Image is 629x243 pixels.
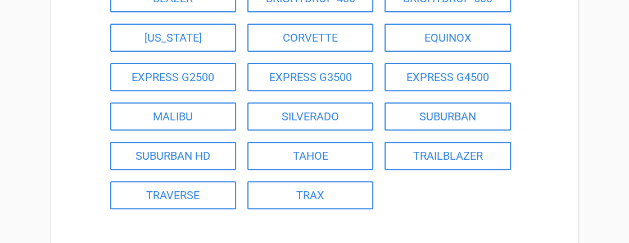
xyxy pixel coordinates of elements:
a: TRAVERSE [110,181,236,209]
a: TAHOE [247,142,373,170]
a: TRAILBLAZER [384,142,510,170]
a: SILVERADO [247,102,373,130]
a: EQUINOX [384,24,510,52]
a: EXPRESS G2500 [110,63,236,91]
a: MALIBU [110,102,236,130]
a: EXPRESS G4500 [384,63,510,91]
a: CORVETTE [247,24,373,52]
a: TRAX [247,181,373,209]
a: EXPRESS G3500 [247,63,373,91]
a: [US_STATE] [110,24,236,52]
a: SUBURBAN HD [110,142,236,170]
a: SUBURBAN [384,102,510,130]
